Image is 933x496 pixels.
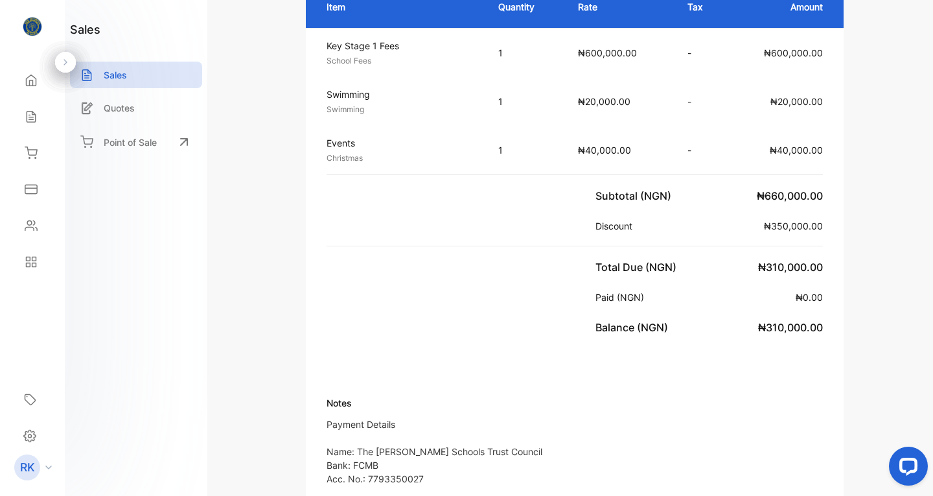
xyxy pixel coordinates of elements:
[20,459,35,476] p: RK
[578,96,630,107] span: ₦20,000.00
[327,88,475,101] p: Swimming
[498,46,553,60] p: 1
[796,292,823,303] span: ₦0.00
[327,39,475,53] p: Key Stage 1 Fees
[578,145,631,156] span: ₦40,000.00
[595,219,638,233] p: Discount
[879,442,933,496] iframe: LiveChat chat widget
[70,62,202,88] a: Sales
[578,47,637,58] span: ₦600,000.00
[327,396,542,410] p: Notes
[595,320,673,335] p: Balance (NGN)
[498,95,553,108] p: 1
[595,290,649,304] p: Paid (NGN)
[595,259,682,275] p: Total Due (NGN)
[104,136,157,149] p: Point of Sale
[687,143,715,157] p: -
[498,143,553,157] p: 1
[327,136,475,150] p: Events
[327,55,475,67] p: School Fees
[70,128,202,156] a: Point of Sale
[764,220,823,231] span: ₦350,000.00
[70,95,202,121] a: Quotes
[327,152,475,164] p: Christmas
[70,21,100,38] h1: sales
[757,189,823,202] span: ₦660,000.00
[764,47,823,58] span: ₦600,000.00
[770,145,823,156] span: ₦40,000.00
[758,261,823,274] span: ₦310,000.00
[770,96,823,107] span: ₦20,000.00
[104,68,127,82] p: Sales
[687,46,715,60] p: -
[687,95,715,108] p: -
[595,188,676,204] p: Subtotal (NGN)
[104,101,135,115] p: Quotes
[327,104,475,115] p: Swimming
[23,17,42,36] img: logo
[758,321,823,334] span: ₦310,000.00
